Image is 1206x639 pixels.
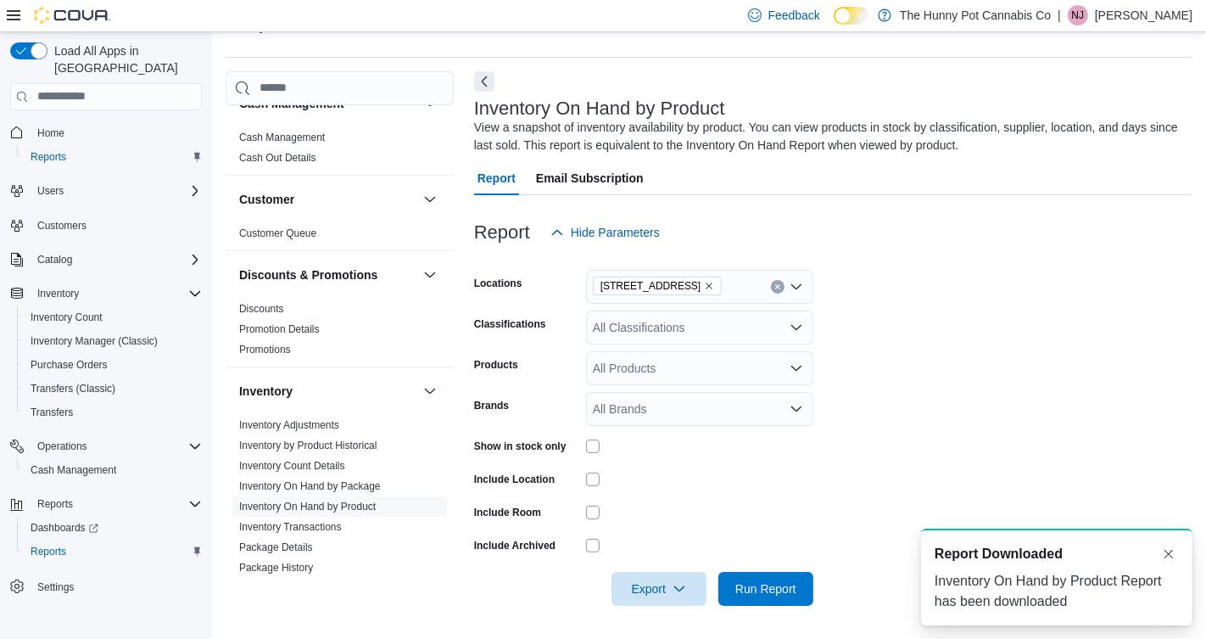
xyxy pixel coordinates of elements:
[474,506,541,519] label: Include Room
[790,362,803,375] button: Open list of options
[239,500,376,513] span: Inventory On Hand by Product
[17,540,209,563] button: Reports
[735,580,796,597] span: Run Report
[834,7,869,25] input: Dark Mode
[3,492,209,516] button: Reports
[31,521,98,535] span: Dashboards
[239,191,294,208] h3: Customer
[37,440,87,453] span: Operations
[239,541,313,553] a: Package Details
[239,266,416,283] button: Discounts & Promotions
[3,213,209,238] button: Customers
[31,283,86,304] button: Inventory
[31,181,70,201] button: Users
[17,401,209,424] button: Transfers
[31,494,202,514] span: Reports
[239,479,381,493] span: Inventory On Hand by Package
[37,219,87,233] span: Customers
[24,518,105,538] a: Dashboards
[31,215,202,236] span: Customers
[24,402,80,423] a: Transfers
[37,126,64,140] span: Home
[790,402,803,416] button: Open list of options
[24,355,202,375] span: Purchase Orders
[239,322,320,336] span: Promotion Details
[474,539,556,552] label: Include Archived
[420,381,440,401] button: Inventory
[17,305,209,329] button: Inventory Count
[31,577,81,597] a: Settings
[935,544,1179,564] div: Notification
[24,355,114,375] a: Purchase Orders
[31,216,93,236] a: Customers
[420,93,440,114] button: Cash Management
[900,5,1051,25] p: The Hunny Pot Cannabis Co
[24,307,109,328] a: Inventory Count
[474,440,567,453] label: Show in stock only
[474,277,522,290] label: Locations
[239,561,313,575] span: Package History
[24,518,202,538] span: Dashboards
[935,571,1179,612] div: Inventory On Hand by Product Report has been downloaded
[37,253,72,266] span: Catalog
[239,418,339,432] span: Inventory Adjustments
[47,42,202,76] span: Load All Apps in [GEOGRAPHIC_DATA]
[474,71,494,92] button: Next
[622,572,696,606] span: Export
[239,344,291,356] a: Promotions
[24,541,202,562] span: Reports
[239,582,327,594] a: Product Expirations
[24,460,202,480] span: Cash Management
[474,98,725,119] h3: Inventory On Hand by Product
[474,222,530,243] h3: Report
[31,406,73,419] span: Transfers
[226,299,454,367] div: Discounts & Promotions
[34,7,110,24] img: Cova
[31,334,158,348] span: Inventory Manager (Classic)
[37,580,74,594] span: Settings
[226,127,454,175] div: Cash Management
[790,321,803,334] button: Open list of options
[31,358,108,372] span: Purchase Orders
[239,152,316,164] a: Cash Out Details
[24,402,202,423] span: Transfers
[239,581,327,595] span: Product Expirations
[17,458,209,482] button: Cash Management
[31,494,80,514] button: Reports
[239,302,284,316] span: Discounts
[31,545,66,558] span: Reports
[24,378,202,399] span: Transfers (Classic)
[17,516,209,540] a: Dashboards
[3,282,209,305] button: Inventory
[611,572,706,606] button: Export
[768,7,820,24] span: Feedback
[24,541,73,562] a: Reports
[1058,5,1061,25] p: |
[935,544,1063,564] span: Report Downloaded
[24,147,202,167] span: Reports
[31,122,202,143] span: Home
[31,283,202,304] span: Inventory
[239,323,320,335] a: Promotion Details
[37,287,79,300] span: Inventory
[239,501,376,513] a: Inventory On Hand by Product
[239,562,313,574] a: Package History
[17,353,209,377] button: Purchase Orders
[31,150,66,164] span: Reports
[31,575,202,597] span: Settings
[239,541,313,554] span: Package Details
[31,436,94,457] button: Operations
[1068,5,1088,25] div: Nafeesa Joseph
[239,459,345,473] span: Inventory Count Details
[239,191,416,208] button: Customer
[239,151,316,165] span: Cash Out Details
[474,473,555,486] label: Include Location
[24,378,122,399] a: Transfers (Classic)
[31,249,79,270] button: Catalog
[718,572,813,606] button: Run Report
[1159,544,1179,564] button: Dismiss toast
[3,179,209,203] button: Users
[3,121,209,145] button: Home
[239,303,284,315] a: Discounts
